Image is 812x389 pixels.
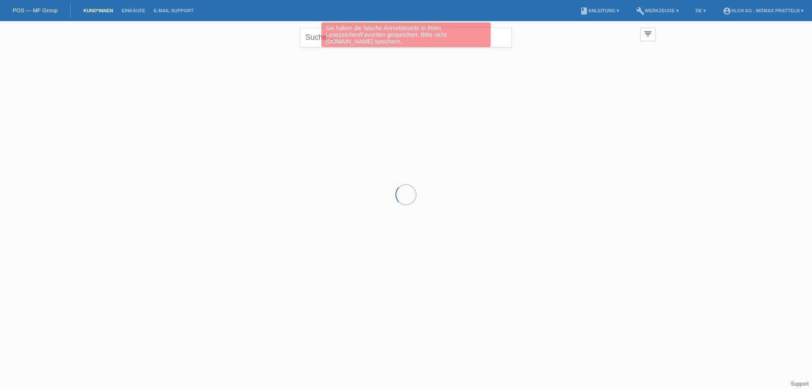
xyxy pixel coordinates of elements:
[719,8,808,13] a: account_circleXLCH AG - Mömax Pratteln ▾
[79,8,117,13] a: Kund*innen
[636,7,645,15] i: build
[791,381,809,387] a: Support
[150,8,198,13] a: E-Mail Support
[117,8,149,13] a: Einkäufe
[13,7,58,14] a: POS — MF Group
[691,8,710,13] a: DE ▾
[723,7,731,15] i: account_circle
[580,7,588,15] i: book
[632,8,683,13] a: buildWerkzeuge ▾
[576,8,623,13] a: bookAnleitung ▾
[321,22,491,47] div: Sie haben die falsche Anmeldeseite in Ihren Lesezeichen/Favoriten gespeichert. Bitte nicht [DOMAI...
